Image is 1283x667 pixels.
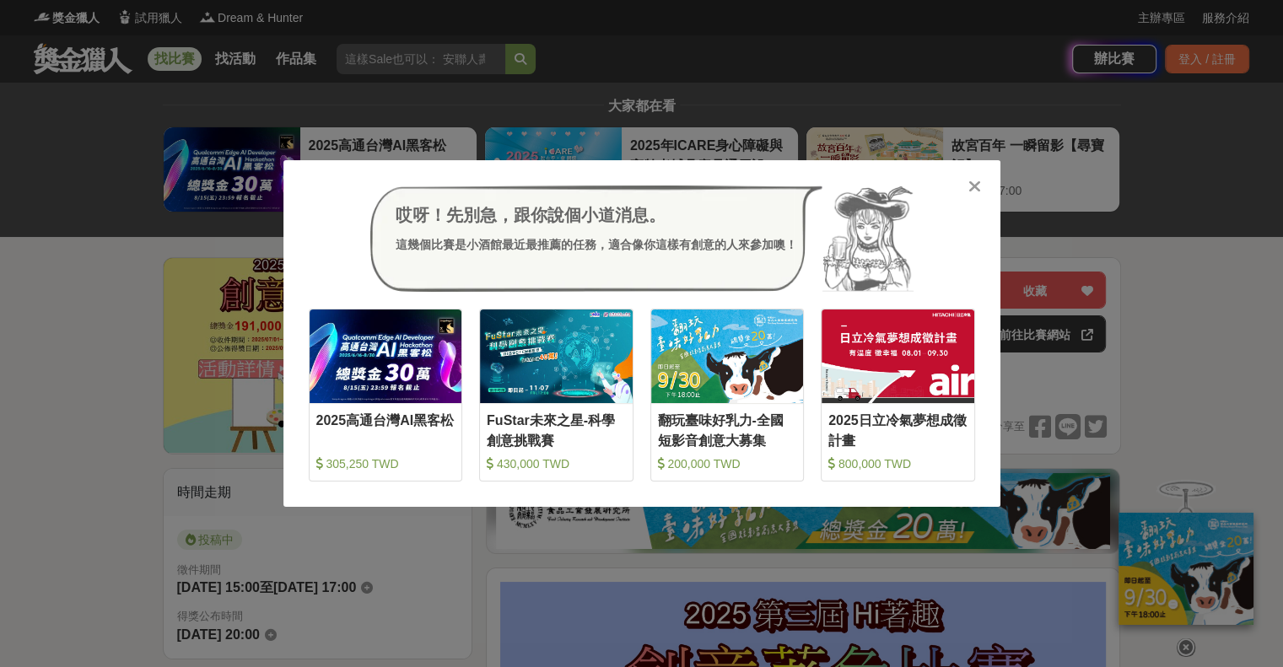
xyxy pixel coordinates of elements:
img: Cover Image [310,309,462,403]
img: Avatar [822,186,914,292]
img: Cover Image [480,309,633,403]
div: 這幾個比賽是小酒館最近最推薦的任務，適合像你這樣有創意的人來參加噢！ [396,236,797,254]
div: 2025高通台灣AI黑客松 [316,411,456,449]
div: 2025日立冷氣夢想成徵計畫 [828,411,968,449]
a: Cover Image翻玩臺味好乳力-全國短影音創意大募集 200,000 TWD [650,309,805,481]
img: Cover Image [822,309,974,403]
div: 430,000 TWD [487,455,626,472]
div: 800,000 TWD [828,455,968,472]
a: Cover Image2025日立冷氣夢想成徵計畫 800,000 TWD [821,309,975,481]
a: Cover Image2025高通台灣AI黑客松 305,250 TWD [309,309,463,481]
img: Cover Image [651,309,804,403]
div: 200,000 TWD [658,455,797,472]
div: 哎呀！先別急，跟你說個小道消息。 [396,202,797,228]
a: Cover ImageFuStar未來之星-科學創意挑戰賽 430,000 TWD [479,309,633,481]
div: 翻玩臺味好乳力-全國短影音創意大募集 [658,411,797,449]
div: 305,250 TWD [316,455,456,472]
div: FuStar未來之星-科學創意挑戰賽 [487,411,626,449]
